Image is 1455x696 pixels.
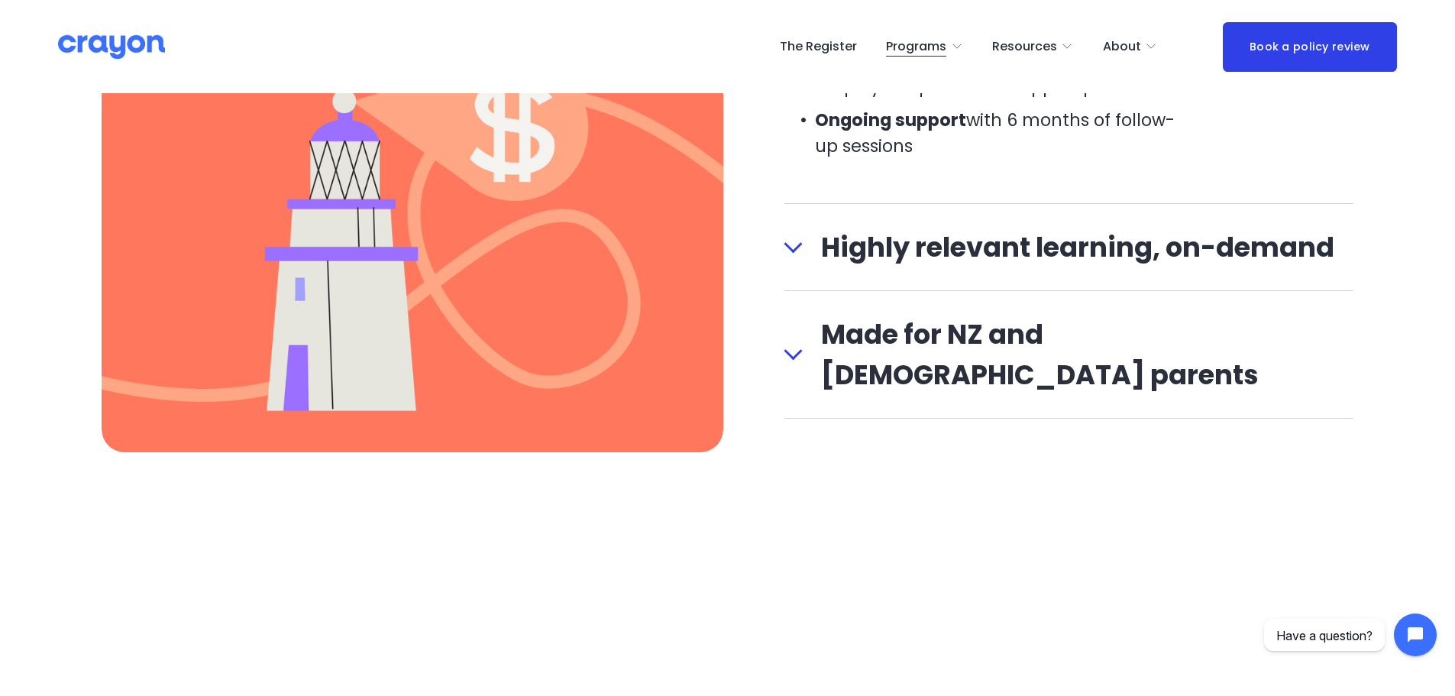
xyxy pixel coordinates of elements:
[1223,22,1397,72] a: Book a policy review
[58,34,165,60] img: Crayon
[784,204,1354,290] button: Highly relevant learning, on-demand
[1103,36,1141,58] span: About
[780,34,857,59] a: The Register
[886,34,963,59] a: folder dropdown
[815,108,1183,159] p: with 6 months of follow-up sessions
[992,36,1057,58] span: Resources
[992,34,1074,59] a: folder dropdown
[803,227,1354,267] span: Highly relevant learning, on-demand
[784,291,1354,418] button: Made for NZ and [DEMOGRAPHIC_DATA] parents
[815,108,966,132] strong: Ongoing support
[1103,34,1158,59] a: folder dropdown
[803,314,1354,395] span: Made for NZ and [DEMOGRAPHIC_DATA] parents
[886,36,946,58] span: Programs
